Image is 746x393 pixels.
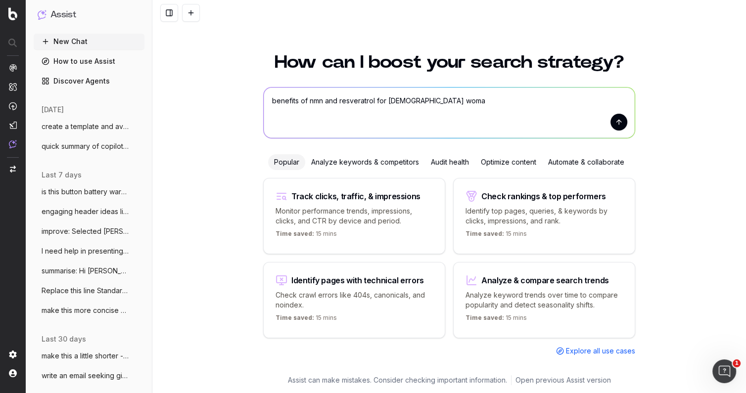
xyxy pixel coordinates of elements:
img: My account [9,369,17,377]
div: Analyze keywords & competitors [305,154,425,170]
p: Monitor performance trends, impressions, clicks, and CTR by device and period. [276,206,433,226]
span: quick summary of copilot create an agent [42,141,129,151]
a: Discover Agents [34,73,144,89]
button: engaging header ideas like this: Discove [34,204,144,219]
span: summarise: Hi [PERSON_NAME], Interesting feedba [42,266,129,276]
span: Time saved: [276,314,314,321]
span: make this a little shorter - Before brin [42,351,129,361]
p: Check crawl errors like 404s, canonicals, and noindex. [276,290,433,310]
span: I need help in presenting the issues I a [42,246,129,256]
span: Time saved: [276,230,314,237]
a: How to use Assist [34,53,144,69]
img: Switch project [10,166,16,173]
span: Explore all use cases [566,346,635,356]
div: Track clicks, traffic, & impressions [291,192,420,200]
p: 15 mins [466,230,527,242]
div: Optimize content [475,154,542,170]
button: create a template and average character [34,119,144,134]
textarea: benefits of nmn and resveratrol for [DEMOGRAPHIC_DATA] wo [264,87,635,138]
p: 15 mins [276,230,337,242]
img: Botify logo [8,7,17,20]
p: Identify top pages, queries, & keywords by clicks, impressions, and rank. [466,206,623,226]
button: make this a little shorter - Before brin [34,348,144,364]
div: Automate & collaborate [542,154,630,170]
button: make this more concise and clear: Hi Mar [34,303,144,318]
p: Analyze keyword trends over time to compare popularity and detect seasonality shifts. [466,290,623,310]
span: create a template and average character [42,122,129,131]
div: Popular [268,154,305,170]
img: Activation [9,102,17,110]
button: quick summary of copilot create an agent [34,138,144,154]
img: Assist [38,10,47,19]
span: engaging header ideas like this: Discove [42,207,129,217]
span: last 7 days [42,170,82,180]
span: make this more concise and clear: Hi Mar [42,306,129,315]
span: Time saved: [466,314,504,321]
h1: How can I boost your search strategy? [263,53,635,71]
span: Time saved: [466,230,504,237]
img: Studio [9,121,17,129]
span: write an email seeking giodance from HR: [42,371,129,381]
a: Explore all use cases [556,346,635,356]
div: Check rankings & top performers [481,192,606,200]
img: Intelligence [9,83,17,91]
button: improve: Selected [PERSON_NAME] stores a [34,223,144,239]
span: last 30 days [42,334,86,344]
button: is this button battery warning in line w [34,184,144,200]
span: [DATE] [42,105,64,115]
span: is this button battery warning in line w [42,187,129,197]
div: Audit health [425,154,475,170]
button: Replace this line Standard delivery is a [34,283,144,299]
p: Assist can make mistakes. Consider checking important information. [288,375,507,385]
img: Assist [9,140,17,148]
iframe: Intercom live chat [712,359,736,383]
button: Assist [38,8,140,22]
img: Analytics [9,64,17,72]
a: Open previous Assist version [515,375,611,385]
span: Replace this line Standard delivery is a [42,286,129,296]
span: improve: Selected [PERSON_NAME] stores a [42,226,129,236]
button: New Chat [34,34,144,49]
h1: Assist [50,8,76,22]
p: 15 mins [276,314,337,326]
button: summarise: Hi [PERSON_NAME], Interesting feedba [34,263,144,279]
button: write an email seeking giodance from HR: [34,368,144,384]
span: 1 [733,359,741,367]
div: Identify pages with technical errors [291,276,424,284]
img: Setting [9,350,17,358]
div: Analyze & compare search trends [481,276,609,284]
button: I need help in presenting the issues I a [34,243,144,259]
p: 15 mins [466,314,527,326]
